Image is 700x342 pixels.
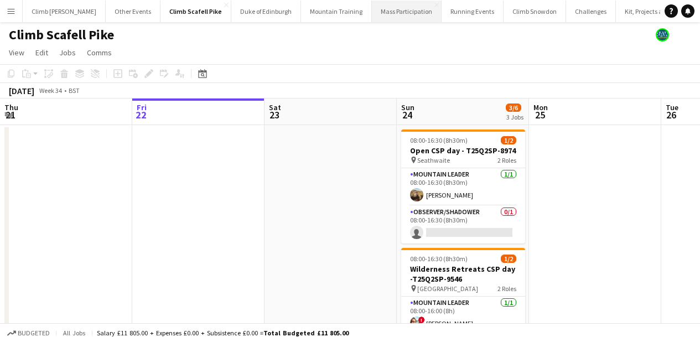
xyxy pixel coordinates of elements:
[4,102,18,112] span: Thu
[301,1,372,22] button: Mountain Training
[401,129,525,243] app-job-card: 08:00-16:30 (8h30m)1/2Open CSP day - T25Q2SP-8974 Seathwaite2 RolesMountain Leader1/108:00-16:30 ...
[401,264,525,284] h3: Wilderness Retreats CSP day -T25Q2SP-9546
[59,48,76,58] span: Jobs
[417,156,450,164] span: Seathwaite
[656,28,669,42] app-user-avatar: Staff RAW Adventures
[504,1,566,22] button: Climb Snowdon
[106,1,160,22] button: Other Events
[497,284,516,293] span: 2 Roles
[4,45,29,60] a: View
[9,48,24,58] span: View
[401,206,525,243] app-card-role: Observer/Shadower0/108:00-16:30 (8h30m)
[263,329,349,337] span: Total Budgeted £11 805.00
[616,1,698,22] button: Kit, Projects and Office
[497,156,516,164] span: 2 Roles
[87,48,112,58] span: Comms
[401,297,525,334] app-card-role: Mountain Leader1/108:00-16:00 (8h)![PERSON_NAME]
[31,45,53,60] a: Edit
[417,284,478,293] span: [GEOGRAPHIC_DATA]
[666,102,678,112] span: Tue
[418,317,425,323] span: !
[9,85,34,96] div: [DATE]
[267,108,281,121] span: 23
[3,108,18,121] span: 21
[55,45,80,60] a: Jobs
[372,1,442,22] button: Mass Participation
[566,1,616,22] button: Challenges
[97,329,349,337] div: Salary £11 805.00 + Expenses £0.00 + Subsistence £0.00 =
[269,102,281,112] span: Sat
[400,108,414,121] span: 24
[532,108,548,121] span: 25
[401,146,525,156] h3: Open CSP day - T25Q2SP-8974
[664,108,678,121] span: 26
[506,113,523,121] div: 3 Jobs
[506,103,521,112] span: 3/6
[9,27,114,43] h1: Climb Scafell Pike
[501,136,516,144] span: 1/2
[410,255,468,263] span: 08:00-16:30 (8h30m)
[82,45,116,60] a: Comms
[135,108,147,121] span: 22
[401,102,414,112] span: Sun
[137,102,147,112] span: Fri
[231,1,301,22] button: Duke of Edinburgh
[533,102,548,112] span: Mon
[37,86,64,95] span: Week 34
[61,329,87,337] span: All jobs
[6,327,51,339] button: Budgeted
[501,255,516,263] span: 1/2
[23,1,106,22] button: Climb [PERSON_NAME]
[18,329,50,337] span: Budgeted
[401,168,525,206] app-card-role: Mountain Leader1/108:00-16:30 (8h30m)[PERSON_NAME]
[410,136,468,144] span: 08:00-16:30 (8h30m)
[442,1,504,22] button: Running Events
[69,86,80,95] div: BST
[35,48,48,58] span: Edit
[160,1,231,22] button: Climb Scafell Pike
